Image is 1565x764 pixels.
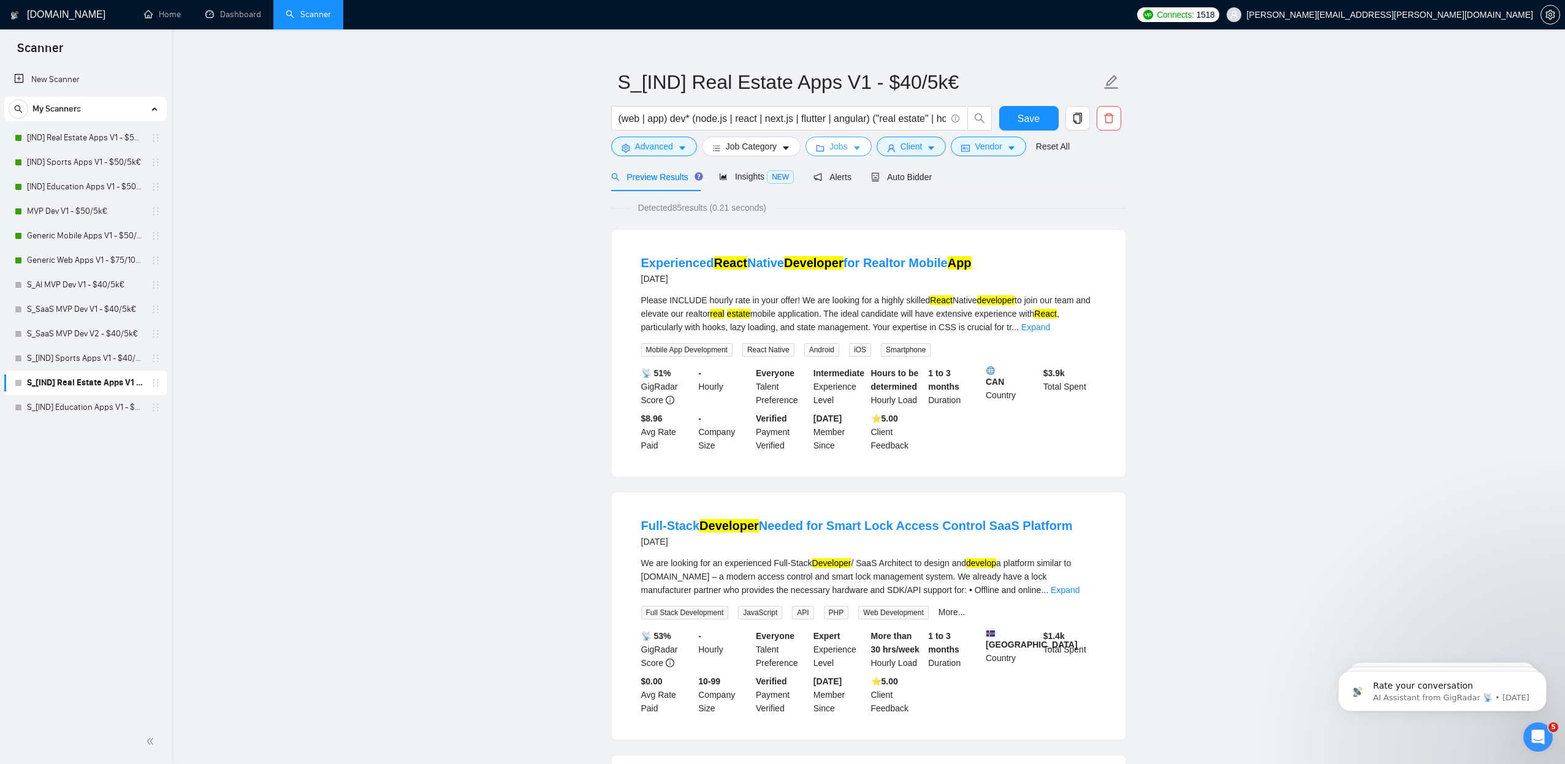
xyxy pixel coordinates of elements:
[1143,10,1153,20] img: upwork-logo.png
[871,414,898,423] b: ⭐️ 5.00
[1011,322,1019,332] span: ...
[986,629,1078,649] b: [GEOGRAPHIC_DATA]
[1540,10,1560,20] a: setting
[930,295,953,305] mark: React
[871,368,919,391] b: Hours to be determined
[1034,309,1057,319] mark: React
[27,199,143,224] a: MVP Dev V1 - $50/5k€
[719,172,728,181] span: area-chart
[641,343,733,357] span: Mobile App Development
[7,39,73,65] span: Scanner
[27,273,143,297] a: S_AI MVP Dev V1 - $40/5k€
[881,343,931,357] span: Smartphone
[678,143,687,153] span: caret-down
[696,412,753,452] div: Company Size
[829,140,848,153] span: Jobs
[986,366,1038,387] b: CAN
[27,346,143,371] a: S_[IND] Sports Apps V1 - $40/5k€
[756,368,794,378] b: Everyone
[756,414,787,423] b: Verified
[986,366,995,375] img: 🌐
[641,631,671,641] b: 📡 53%
[27,224,143,248] a: Generic Mobile Apps V1 - $50/5k€
[641,676,663,686] b: $0.00
[1540,5,1560,25] button: setting
[967,106,992,130] button: search
[27,126,143,150] a: [IND] Real Estate Apps V1 - $50/5k€
[151,182,161,192] span: holder
[869,412,926,452] div: Client Feedback
[753,412,811,452] div: Payment Verified
[27,395,143,420] a: S_[IND] Education Apps V1 - $40/5k€
[611,172,699,182] span: Preview Results
[738,606,782,619] span: JavaScript
[928,631,959,654] b: 1 to 3 months
[1157,8,1194,21] span: Connects:
[666,659,674,667] span: info-circle
[753,675,811,715] div: Payment Verified
[286,9,331,20] a: searchScanner
[968,113,991,124] span: search
[698,414,701,423] b: -
[1548,722,1558,732] span: 5
[869,629,926,670] div: Hourly Load
[699,519,759,532] mark: Developer
[871,173,880,181] span: robot
[641,519,1073,532] a: Full-StackDeveloperNeeded for Smart Lock Access Control SaaS Platform
[1041,629,1099,670] div: Total Spent
[1007,143,1016,153] span: caret-down
[1066,113,1089,124] span: copy
[813,368,864,378] b: Intermediate
[1541,10,1559,20] span: setting
[858,606,929,619] span: Web Development
[926,366,983,407] div: Duration
[696,366,753,407] div: Hourly
[611,173,620,181] span: search
[27,322,143,346] a: S_SaaS MVP Dev V2 - $40/5k€
[812,558,851,568] mark: Developer
[1103,74,1119,90] span: edit
[641,271,972,286] div: [DATE]
[999,106,1059,130] button: Save
[27,248,143,273] a: Generic Web Apps V1 - $75/10k€
[926,629,983,670] div: Duration
[151,133,161,143] span: holder
[641,606,729,619] span: Full Stack Development
[805,137,872,156] button: folderJobscaret-down
[618,67,1101,97] input: Scanner name...
[877,137,946,156] button: userClientcaret-down
[1320,645,1565,731] iframe: Intercom notifications message
[966,558,996,568] mark: develop
[639,412,696,452] div: Avg Rate Paid
[151,378,161,388] span: holder
[151,231,161,241] span: holder
[811,412,869,452] div: Member Since
[983,629,1041,670] div: Country
[961,143,970,153] span: idcard
[742,343,794,357] span: React Native
[948,256,972,270] mark: App
[666,396,674,404] span: info-circle
[698,676,720,686] b: 10-99
[727,309,750,319] mark: estate
[927,143,935,153] span: caret-down
[696,629,753,670] div: Hourly
[32,97,81,121] span: My Scanners
[639,629,696,670] div: GigRadar Score
[712,143,721,153] span: bars
[975,140,1002,153] span: Vendor
[887,143,896,153] span: user
[939,607,965,617] a: More...
[151,157,161,167] span: holder
[27,175,143,199] a: [IND] Education Apps V1 - $50/5k€
[813,173,822,181] span: notification
[813,414,842,423] b: [DATE]
[10,6,19,25] img: logo
[753,366,811,407] div: Talent Preference
[9,105,28,113] span: search
[983,366,1041,407] div: Country
[1021,322,1050,332] a: Expand
[702,137,801,156] button: barsJob Categorycaret-down
[146,735,158,747] span: double-left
